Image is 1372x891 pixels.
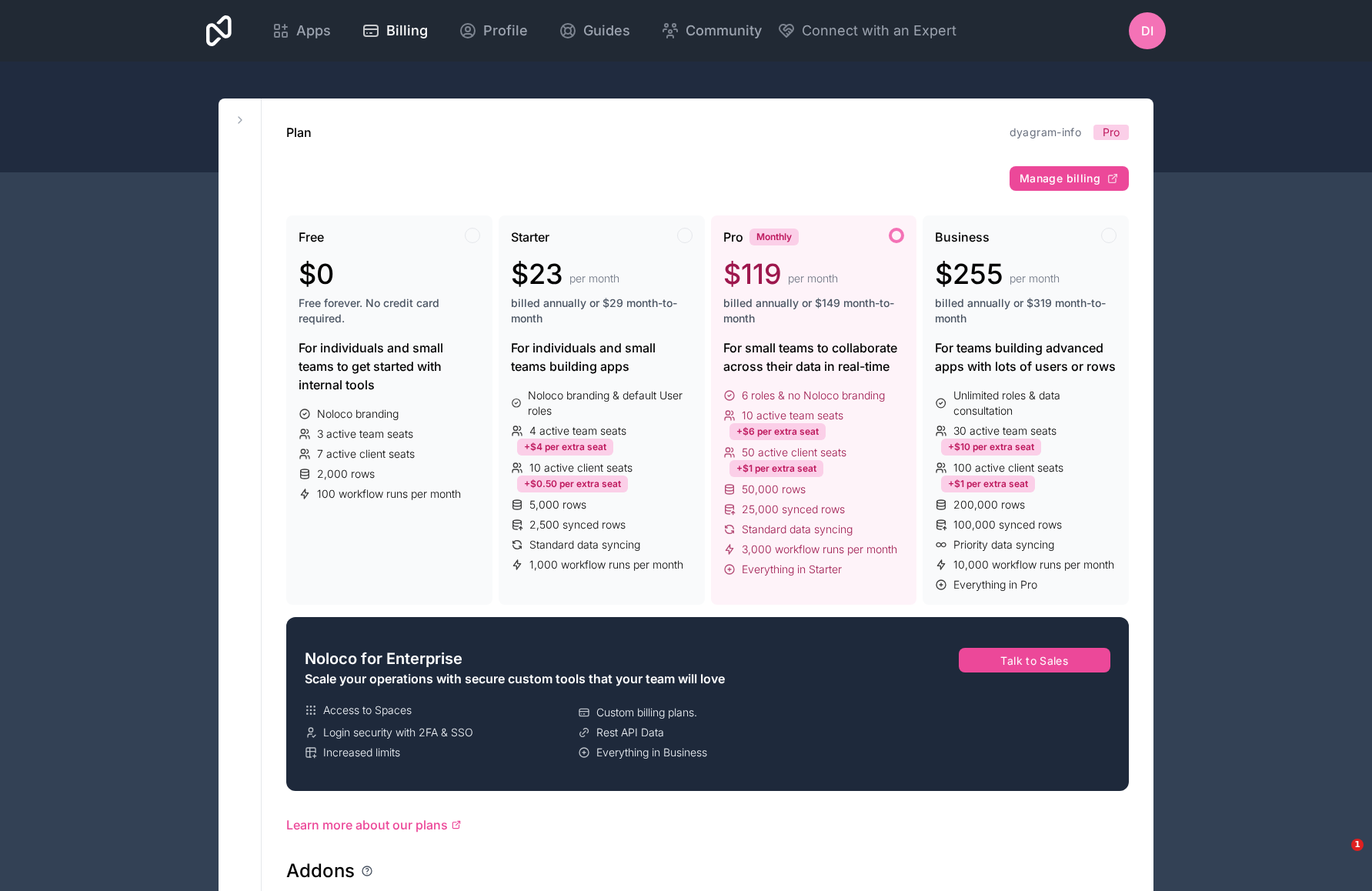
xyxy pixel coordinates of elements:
h1: Plan [286,123,312,142]
span: Access to Spaces [323,702,412,718]
span: Standard data syncing [529,537,640,552]
span: Billing [386,20,428,42]
span: Learn more about our plans [286,816,448,834]
span: Free [299,228,324,246]
div: +$1 per extra seat [729,460,823,477]
div: Scale your operations with secure custom tools that your team will love [305,669,846,688]
span: 2,000 rows [317,466,375,482]
span: billed annually or $319 month-to-month [935,295,1117,326]
span: $0 [299,259,334,289]
span: $23 [511,259,563,289]
a: Learn more about our plans [286,816,1129,834]
span: Business [935,228,990,246]
button: Talk to Sales [959,648,1111,672]
span: Priority data syncing [953,537,1054,552]
span: 100,000 synced rows [953,517,1062,532]
span: 25,000 synced rows [742,502,845,517]
span: Manage billing [1020,172,1100,185]
span: billed annually or $29 month-to-month [511,295,693,326]
span: 4 active team seats [529,423,626,439]
span: 5,000 rows [529,497,586,512]
span: 50 active client seats [742,445,846,460]
span: 1 [1351,839,1364,851]
h1: Addons [286,859,355,883]
a: Apps [259,14,343,48]
div: +$1 per extra seat [941,476,1035,492]
span: 7 active client seats [317,446,415,462]
span: 200,000 rows [953,497,1025,512]
div: Monthly [749,229,799,245]
button: Manage billing [1010,166,1129,191]
span: Community [686,20,762,42]
span: Everything in Pro [953,577,1037,592]
span: Pro [1103,125,1120,140]
span: Apps [296,20,331,42]
span: 10 active team seats [742,408,843,423]
span: DI [1141,22,1153,40]
span: per month [788,271,838,286]
a: Guides [546,14,643,48]
span: Guides [583,20,630,42]
div: For individuals and small teams building apps [511,339,693,375]
span: per month [569,271,619,286]
span: Connect with an Expert [802,20,956,42]
a: Billing [349,14,440,48]
span: 10,000 workflow runs per month [953,557,1114,572]
span: 1,000 workflow runs per month [529,557,683,572]
div: +$6 per extra seat [729,423,826,440]
button: Connect with an Expert [777,20,956,42]
span: 3,000 workflow runs per month [742,542,897,557]
span: Standard data syncing [742,522,853,537]
div: +$0.50 per extra seat [517,476,628,492]
span: Free forever. No credit card required. [299,295,480,326]
span: 50,000 rows [742,482,806,497]
span: $255 [935,259,1003,289]
iframe: Intercom live chat [1320,839,1357,876]
div: +$4 per extra seat [517,439,613,456]
span: 30 active team seats [953,423,1057,439]
span: 100 active client seats [953,460,1063,476]
span: 10 active client seats [529,460,633,476]
span: 2,500 synced rows [529,517,626,532]
span: $119 [723,259,782,289]
span: Rest API Data [596,725,664,740]
span: 100 workflow runs per month [317,486,461,502]
span: Custom billing plans. [596,705,697,720]
a: Profile [446,14,540,48]
div: For individuals and small teams to get started with internal tools [299,339,480,394]
div: For teams building advanced apps with lots of users or rows [935,339,1117,375]
span: 3 active team seats [317,426,413,442]
span: 6 roles & no Noloco branding [742,388,885,403]
span: per month [1010,271,1060,286]
div: For small teams to collaborate across their data in real-time [723,339,905,375]
div: +$10 per extra seat [941,439,1041,456]
span: Everything in Starter [742,562,842,577]
a: dyagram-info [1010,125,1081,138]
a: Community [649,14,774,48]
span: Starter [511,228,549,246]
span: billed annually or $149 month-to-month [723,295,905,326]
span: Unlimited roles & data consultation [953,388,1117,419]
span: Noloco branding [317,406,399,422]
span: Noloco for Enterprise [305,648,462,669]
span: Profile [483,20,528,42]
span: Everything in Business [596,745,707,760]
span: Pro [723,228,743,246]
span: Login security with 2FA & SSO [323,725,473,740]
span: Increased limits [323,745,400,760]
span: Noloco branding & default User roles [528,388,692,419]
